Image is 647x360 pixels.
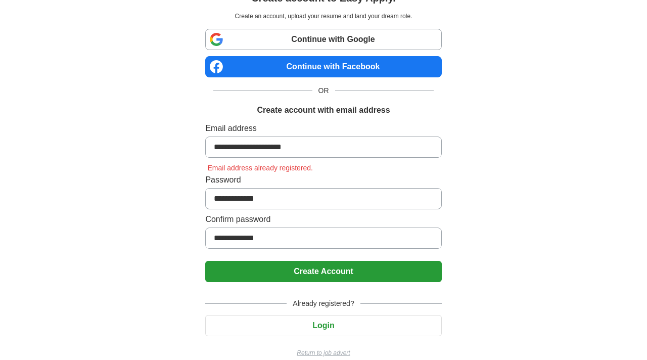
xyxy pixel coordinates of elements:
[287,298,360,309] span: Already registered?
[312,85,335,96] span: OR
[205,261,441,282] button: Create Account
[205,315,441,336] button: Login
[207,12,439,21] p: Create an account, upload your resume and land your dream role.
[205,56,441,77] a: Continue with Facebook
[205,122,441,134] label: Email address
[205,348,441,357] a: Return to job advert
[257,104,390,116] h1: Create account with email address
[205,174,441,186] label: Password
[205,213,441,226] label: Confirm password
[205,164,315,172] span: Email address already registered.
[205,321,441,330] a: Login
[205,29,441,50] a: Continue with Google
